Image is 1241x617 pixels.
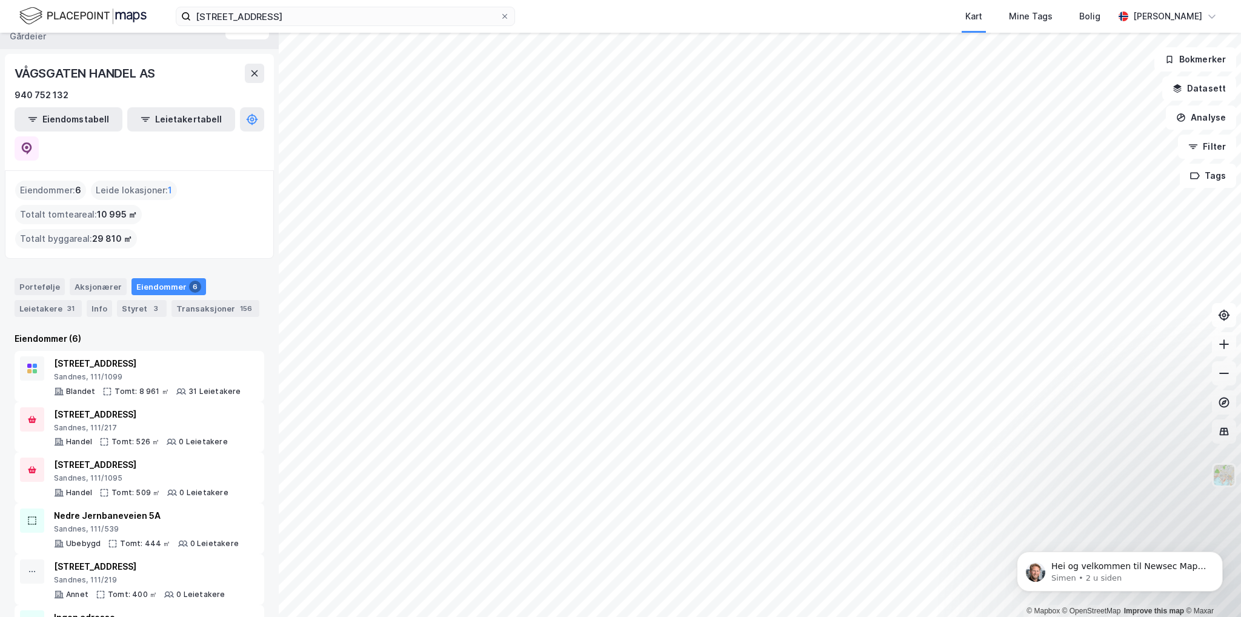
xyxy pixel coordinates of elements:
div: Sandnes, 111/1099 [54,372,241,382]
div: Kart [965,9,982,24]
button: Datasett [1162,76,1236,101]
input: Søk på adresse, matrikkel, gårdeiere, leietakere eller personer [191,7,500,25]
div: 31 [65,302,77,315]
div: Tomt: 400 ㎡ [108,590,157,599]
div: Eiendommer (6) [15,332,264,346]
div: [STREET_ADDRESS] [54,407,228,422]
div: Annet [66,590,88,599]
div: Styret [117,300,167,317]
span: 6 [75,183,81,198]
div: Sandnes, 111/1095 [54,473,228,483]
div: 31 Leietakere [188,387,241,396]
a: OpenStreetMap [1062,607,1121,615]
div: Tomt: 509 ㎡ [111,488,160,498]
div: Aksjonærer [70,278,127,295]
div: Eiendommer [131,278,206,295]
div: [STREET_ADDRESS] [54,559,225,574]
div: Ubebygd [66,539,101,549]
div: Leietakere [15,300,82,317]
div: [PERSON_NAME] [1133,9,1202,24]
div: 0 Leietakere [179,437,227,447]
span: 1 [168,183,172,198]
button: Leietakertabell [127,107,235,132]
div: 3 [150,302,162,315]
div: 940 752 132 [15,88,68,102]
div: Gårdeier [10,29,46,44]
div: 6 [189,281,201,293]
button: Bokmerker [1154,47,1236,72]
div: 0 Leietakere [179,488,228,498]
div: Tomt: 8 961 ㎡ [115,387,169,396]
iframe: Intercom notifications melding [999,526,1241,611]
img: logo.f888ab2527a4732fd821a326f86c7f29.svg [19,5,147,27]
div: 0 Leietakere [176,590,225,599]
div: [STREET_ADDRESS] [54,356,241,371]
button: Filter [1178,135,1236,159]
img: Z [1213,464,1236,487]
div: Tomt: 526 ㎡ [111,437,159,447]
div: Handel [66,488,92,498]
div: Sandnes, 111/539 [54,524,239,534]
button: Eiendomstabell [15,107,122,132]
button: Analyse [1166,105,1236,130]
div: Sandnes, 111/219 [54,575,225,585]
div: Blandet [66,387,95,396]
div: Tomt: 444 ㎡ [120,539,170,549]
span: 10 995 ㎡ [97,207,137,222]
span: 29 810 ㎡ [92,232,132,246]
div: VÅGSGATEN HANDEL AS [15,64,158,83]
div: Totalt byggareal : [15,229,137,248]
a: Mapbox [1026,607,1060,615]
div: [STREET_ADDRESS] [54,458,228,472]
div: Eiendommer : [15,181,86,200]
div: 0 Leietakere [190,539,239,549]
div: 156 [238,302,255,315]
button: Tags [1180,164,1236,188]
a: Improve this map [1124,607,1184,615]
div: Totalt tomteareal : [15,205,142,224]
div: Handel [66,437,92,447]
div: Sandnes, 111/217 [54,423,228,433]
div: Info [87,300,112,317]
div: Mine Tags [1009,9,1053,24]
div: Nedre Jernbaneveien 5A [54,509,239,523]
div: Portefølje [15,278,65,295]
div: Leide lokasjoner : [91,181,177,200]
div: Transaksjoner [171,300,259,317]
div: Bolig [1079,9,1100,24]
